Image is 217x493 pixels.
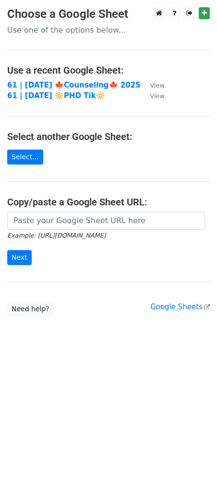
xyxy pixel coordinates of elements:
h4: Use a recent Google Sheet: [7,64,210,76]
a: View [141,81,165,89]
a: View [141,91,165,100]
small: Example: [URL][DOMAIN_NAME] [7,232,106,239]
h3: Choose a Google Sheet [7,7,210,21]
small: View [150,92,165,100]
p: Use one of the options below... [7,25,210,35]
h4: Select another Google Sheet: [7,131,210,142]
a: 61 | [DATE] 🔆PHD Tik🔆 [7,91,105,100]
a: Need help? [7,302,54,316]
a: Select... [7,150,43,164]
h4: Copy/paste a Google Sheet URL: [7,196,210,208]
small: View [150,82,165,89]
input: Paste your Google Sheet URL here [7,212,205,230]
a: Google Sheets [150,303,210,311]
input: Next [7,250,32,265]
a: 61 | [DATE] 🍁Counseling🍁 2025 [7,81,141,89]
